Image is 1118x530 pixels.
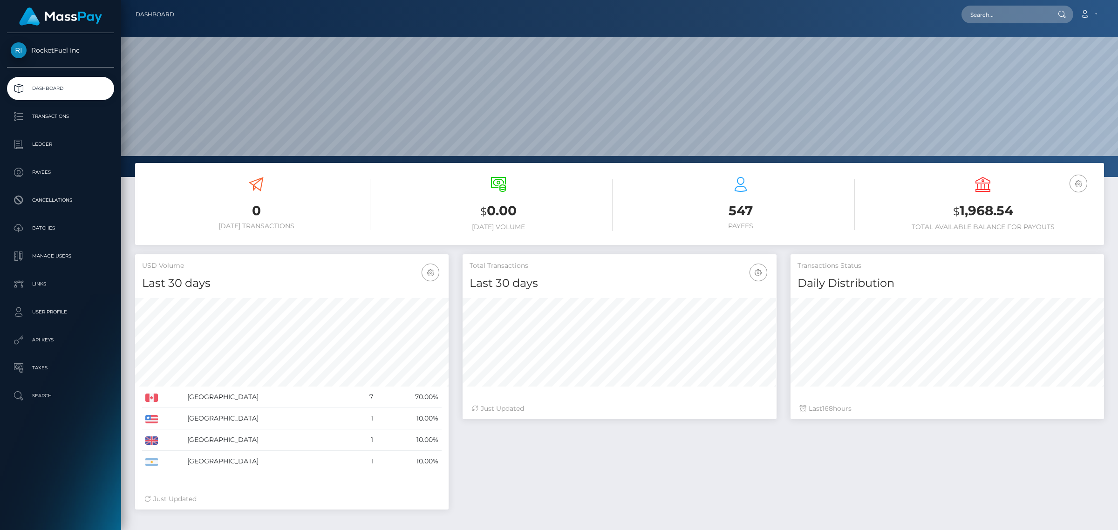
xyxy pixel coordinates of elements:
small: $ [953,205,960,218]
p: User Profile [11,305,110,319]
p: Search [11,389,110,403]
h3: 0.00 [384,202,613,221]
h3: 547 [627,202,855,220]
small: $ [480,205,487,218]
td: 1 [354,451,376,472]
td: [GEOGRAPHIC_DATA] [184,387,354,408]
img: US.png [145,415,158,423]
p: Transactions [11,109,110,123]
td: [GEOGRAPHIC_DATA] [184,408,354,429]
p: Ledger [11,137,110,151]
a: Cancellations [7,189,114,212]
h5: Transactions Status [798,261,1097,271]
img: RocketFuel Inc [11,42,27,58]
img: CA.png [145,394,158,402]
a: Ledger [7,133,114,156]
h6: Total Available Balance for Payouts [869,223,1097,231]
td: 10.00% [376,451,442,472]
a: Taxes [7,356,114,380]
p: API Keys [11,333,110,347]
td: 70.00% [376,387,442,408]
a: Dashboard [7,77,114,100]
p: Payees [11,165,110,179]
td: 1 [354,408,376,429]
td: [GEOGRAPHIC_DATA] [184,451,354,472]
p: Dashboard [11,82,110,95]
a: API Keys [7,328,114,352]
td: 7 [354,387,376,408]
h3: 0 [142,202,370,220]
h5: USD Volume [142,261,442,271]
a: Batches [7,217,114,240]
td: 1 [354,429,376,451]
td: 10.00% [376,429,442,451]
a: Transactions [7,105,114,128]
img: MassPay Logo [19,7,102,26]
h6: Payees [627,222,855,230]
h4: Daily Distribution [798,275,1097,292]
h6: [DATE] Volume [384,223,613,231]
h4: Last 30 days [142,275,442,292]
td: [GEOGRAPHIC_DATA] [184,429,354,451]
a: Payees [7,161,114,184]
a: User Profile [7,300,114,324]
span: 168 [822,404,833,413]
input: Search... [961,6,1049,23]
img: GB.png [145,436,158,445]
div: Last hours [800,404,1095,414]
h5: Total Transactions [470,261,769,271]
a: Search [7,384,114,408]
p: Manage Users [11,249,110,263]
a: Dashboard [136,5,174,24]
div: Just Updated [472,404,767,414]
img: AR.png [145,458,158,466]
a: Manage Users [7,245,114,268]
p: Batches [11,221,110,235]
div: Just Updated [144,494,439,504]
h4: Last 30 days [470,275,769,292]
span: RocketFuel Inc [7,46,114,54]
p: Links [11,277,110,291]
td: 10.00% [376,408,442,429]
p: Cancellations [11,193,110,207]
a: Links [7,272,114,296]
h3: 1,968.54 [869,202,1097,221]
p: Taxes [11,361,110,375]
h6: [DATE] Transactions [142,222,370,230]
